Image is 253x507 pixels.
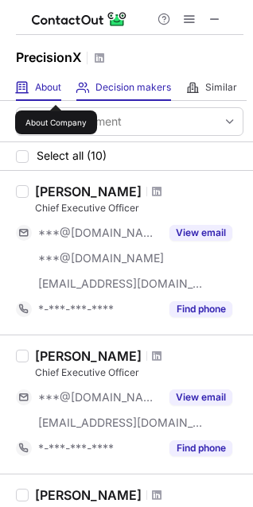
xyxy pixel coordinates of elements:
button: Reveal Button [169,301,232,317]
div: Chief Executive Officer [35,201,243,215]
span: About [35,81,61,94]
span: Decision makers [95,81,171,94]
div: [PERSON_NAME] [35,348,142,364]
span: Similar [205,81,237,94]
span: [EMAIL_ADDRESS][DOMAIN_NAME] [38,416,204,430]
div: Select department [25,114,122,130]
div: [PERSON_NAME] [35,184,142,199]
img: ContactOut v5.3.10 [32,10,127,29]
button: Reveal Button [169,225,232,241]
span: [EMAIL_ADDRESS][DOMAIN_NAME] [38,277,204,291]
div: [PERSON_NAME] [35,487,142,503]
button: Reveal Button [169,389,232,405]
span: ***@[DOMAIN_NAME] [38,390,160,404]
span: Select all (10) [37,149,107,162]
span: ***@[DOMAIN_NAME] [38,251,164,265]
span: ***@[DOMAIN_NAME] [38,226,160,240]
h1: PrecisionX [16,48,82,67]
button: Reveal Button [169,440,232,456]
div: Chief Executive Officer [35,366,243,380]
